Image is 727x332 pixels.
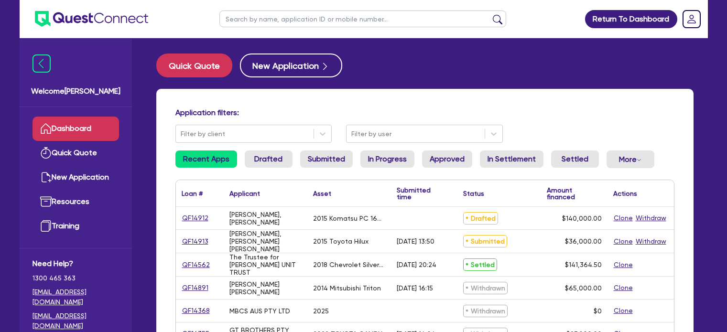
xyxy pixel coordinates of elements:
div: [PERSON_NAME], [PERSON_NAME] [229,211,302,226]
button: Quick Quote [156,54,232,77]
button: Clone [613,213,633,224]
span: Need Help? [33,258,119,269]
a: Dashboard [33,117,119,141]
div: 2025 [313,307,329,315]
h4: Application filters: [175,108,674,117]
span: $141,364.50 [565,261,602,268]
a: QF14368 [182,305,210,316]
div: 2015 Komatsu PC 160-LC [313,214,385,222]
a: In Progress [360,150,414,168]
button: Clone [613,305,633,316]
a: Return To Dashboard [585,10,677,28]
a: Resources [33,190,119,214]
div: Amount financed [547,187,602,200]
a: Recent Apps [175,150,237,168]
a: [EMAIL_ADDRESS][DOMAIN_NAME] [33,287,119,307]
img: quick-quote [40,147,52,159]
a: Dropdown toggle [679,7,704,32]
div: MBCS AUS PTY LTD [229,307,290,315]
button: Withdraw [635,236,667,247]
div: [PERSON_NAME] [PERSON_NAME] [229,280,302,296]
div: 2018 Chevrolet Silverado LTZ [313,261,385,268]
div: [DATE] 20:24 [397,261,436,268]
div: 2015 Toyota Hilux [313,237,369,245]
span: Welcome [PERSON_NAME] [31,86,120,97]
a: Approved [422,150,472,168]
a: New Application [33,165,119,190]
a: Training [33,214,119,238]
img: new-application [40,171,52,183]
div: Actions [613,190,637,197]
a: QF14912 [182,213,209,224]
img: icon-menu-close [33,54,51,73]
a: Settled [551,150,599,168]
button: Clone [613,236,633,247]
div: 2014 Mitsubishi Triton [313,284,381,292]
span: Settled [463,258,497,271]
button: Dropdown toggle [607,150,654,168]
img: resources [40,196,52,207]
button: Clone [613,259,633,270]
div: Asset [313,190,331,197]
a: [EMAIL_ADDRESS][DOMAIN_NAME] [33,311,119,331]
span: Submitted [463,235,507,247]
button: Withdraw [635,213,667,224]
div: Loan # [182,190,203,197]
a: Quick Quote [33,141,119,165]
a: Drafted [245,150,293,168]
button: Clone [613,282,633,293]
div: Applicant [229,190,260,197]
div: [DATE] 13:50 [397,237,434,245]
span: Withdrawn [463,282,508,294]
a: QF14562 [182,259,210,270]
span: Withdrawn [463,305,508,317]
span: 1300 465 363 [33,273,119,283]
span: $65,000.00 [565,284,602,292]
div: [PERSON_NAME], [PERSON_NAME] [PERSON_NAME] [229,230,302,253]
input: Search by name, application ID or mobile number... [219,11,506,27]
span: $140,000.00 [562,214,602,222]
div: The Trustee for [PERSON_NAME] UNIT TRUST [229,253,302,276]
button: New Application [240,54,342,77]
a: QF14891 [182,282,209,293]
div: [DATE] 16:15 [397,284,433,292]
span: $0 [594,307,602,315]
span: $36,000.00 [565,237,602,245]
div: Status [463,190,484,197]
a: In Settlement [480,150,543,168]
a: Quick Quote [156,54,240,77]
div: Submitted time [397,187,443,200]
a: QF14913 [182,236,209,247]
a: Submitted [300,150,353,168]
span: Drafted [463,212,498,225]
img: training [40,220,52,232]
img: quest-connect-logo-blue [35,11,148,27]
